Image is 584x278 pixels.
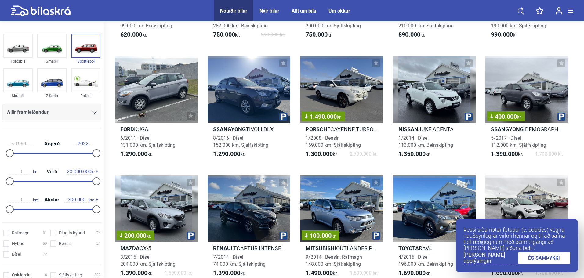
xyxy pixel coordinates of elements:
span: Akstur [43,197,61,202]
span: 9/2014 · Bensín, Rafmagn 148.000 km. Sjálfskipting [306,254,362,267]
span: km. [64,197,95,203]
span: kr. [213,150,245,158]
h2: TIVOLI DLX [208,126,291,133]
b: 1.300.000 [306,150,333,157]
span: 21 [96,240,101,247]
b: Ford [120,126,134,132]
span: Hybrid [12,240,24,247]
div: Fólksbíll [3,58,33,65]
span: 1/2008 · Bensín 169.000 km. Sjálfskipting [306,135,361,148]
b: 890.000 [398,31,420,38]
span: 3/2015 · Dísel 204.000 km. Sjálfskipting [120,254,176,267]
span: Bensín [59,240,72,247]
span: kr. [306,269,338,277]
img: parking.png [465,113,473,121]
b: 750.000 [306,31,328,38]
span: 400.000 [490,114,522,120]
div: Sportjeppi [71,58,100,65]
span: 8/2016 · Dísel 152.000 km. Sjálfskipting [213,135,268,148]
span: 1.490.000 [305,114,342,120]
div: Smábíl [37,58,67,65]
span: kr. [398,150,430,158]
span: 6/2011 · Dísel 131.000 km. Sjálfskipting [120,135,176,148]
b: 1.350.000 [398,150,426,157]
h2: JUKE ACENTA [393,126,476,133]
b: Mitsubishi [306,245,336,251]
span: kr. [337,114,342,120]
b: 1.390.000 [120,269,147,276]
span: 990.000 kr. [261,31,285,38]
span: 1.700.000 kr. [535,269,563,277]
b: 1.390.000 [213,269,240,276]
a: Um okkur [328,8,350,14]
span: Rafmagn [12,230,30,236]
a: FordKUGA6/2011 · Dísel131.000 km. Sjálfskipting1.290.000kr. [115,56,198,163]
a: Nýir bílar [259,8,279,14]
b: Nissan [398,126,418,132]
span: kr. [120,269,152,277]
a: [PERSON_NAME] upplýsingar [463,252,518,264]
a: 1.490.000kr.PorscheCAYENNE TURBO S1/2008 · Bensín169.000 km. Sjálfskipting1.300.000kr.2.790.000 kr. [300,56,383,163]
a: ÉG SAMÞYKKI [518,252,571,264]
span: kr. [306,150,338,158]
b: 1.690.000 [491,269,518,276]
b: 990.000 [491,31,513,38]
h2: CAPTUR INTENSE SJÁLFSK [208,245,291,252]
span: 1.790.000 kr. [535,150,563,158]
img: parking.png [372,232,380,240]
span: 1.590.000 kr. [350,269,378,277]
b: 1.690.000 [398,269,426,276]
span: Árgerð [43,141,61,146]
h2: RAV4 [393,245,476,252]
span: kr. [120,150,152,158]
a: SsangyongTIVOLI DLX8/2016 · Dísel152.000 km. Sjálfskipting1.290.000kr. [208,56,291,163]
h2: CX-5 [115,245,198,252]
span: kr. [67,169,95,175]
h2: OUTLANDER PHEV [300,245,383,252]
span: kr. [9,169,37,175]
span: 7/2014 · Dísel 74.000 km. Sjálfskipting [213,254,266,267]
b: 750.000 [213,31,235,38]
p: Þessi síða notar fótspor (e. cookies) vegna nauðsynlegrar virkni hennar og til að safna tölfræðig... [463,227,570,251]
img: parking.png [279,232,287,240]
h2: CAYENNE TURBO S [300,126,383,133]
span: kr. [332,233,336,239]
span: kr. [213,31,240,38]
b: Renault [213,245,237,251]
span: kr. [306,31,332,38]
span: 1.590.000 kr. [165,269,192,277]
span: 2.790.000 kr. [350,150,378,158]
span: kr. [491,150,523,158]
span: 5/2017 · Dísel 112.000 km. Sjálfskipting [491,135,546,148]
h2: KUGA [115,126,198,133]
span: kr. [213,269,245,277]
img: parking.png [187,232,195,240]
span: 59 [43,240,47,247]
div: 7 Sæta [37,92,67,99]
span: Verð [45,169,59,174]
b: Mazda [120,245,140,251]
span: kr. [517,114,522,120]
b: Toyota [398,245,419,251]
span: kr. [491,31,518,38]
span: kr. [120,31,147,38]
a: Notaðir bílar [220,8,247,14]
b: Porsche [306,126,330,132]
span: 81 [43,230,47,236]
span: kr. [398,31,425,38]
img: parking.png [557,113,565,121]
span: km. [9,197,39,203]
span: 4/2015 · Dísel 196.000 km. Beinskipting [398,254,453,267]
span: kr. [491,269,523,277]
b: Ssangyong [213,126,246,132]
h2: [DEMOGRAPHIC_DATA] [485,126,568,133]
span: Plug-in hybrid [59,230,85,236]
a: NissanJUKE ACENTA1/2014 · Dísel113.000 km. Beinskipting1.350.000kr. [393,56,476,163]
img: parking.png [279,113,287,121]
b: 620.000 [120,31,142,38]
a: Allt um bíla [292,8,316,14]
span: 200.000 [119,233,151,239]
